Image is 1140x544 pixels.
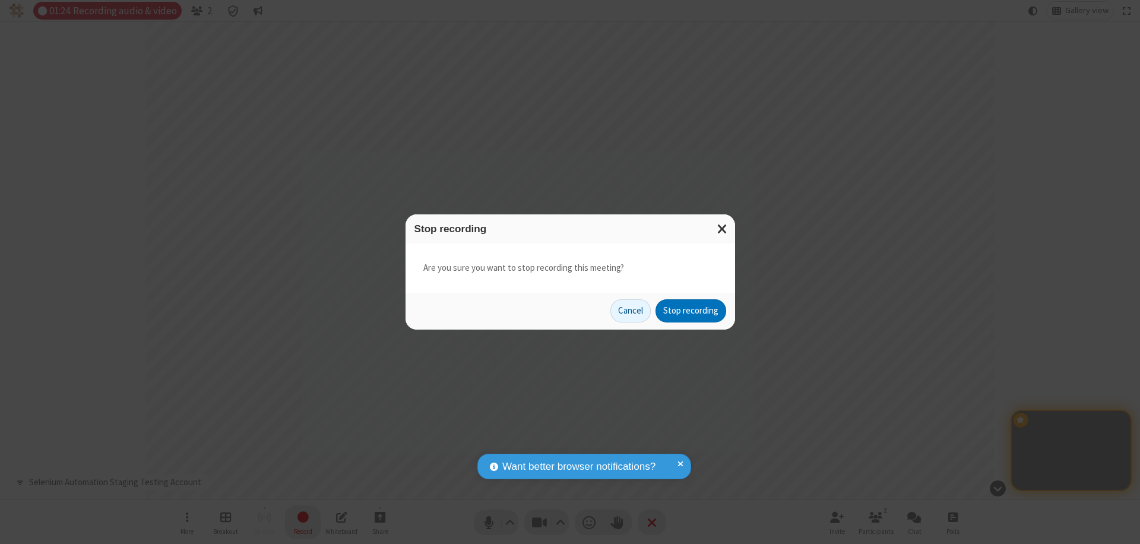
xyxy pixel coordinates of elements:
[610,299,651,323] button: Cancel
[414,223,726,235] h3: Stop recording
[502,459,655,475] span: Want better browser notifications?
[710,214,735,243] button: Close modal
[406,243,735,293] div: Are you sure you want to stop recording this meeting?
[655,299,726,323] button: Stop recording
